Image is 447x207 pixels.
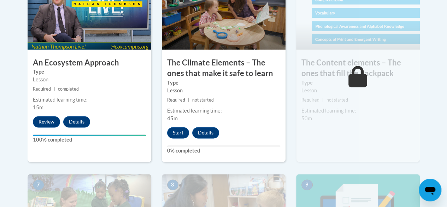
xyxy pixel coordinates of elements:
[33,76,146,84] div: Lesson
[301,97,319,103] span: Required
[167,79,280,87] label: Type
[167,97,185,103] span: Required
[33,96,146,104] div: Estimated learning time:
[192,97,214,103] span: not started
[167,127,189,138] button: Start
[327,97,348,103] span: not started
[301,87,414,94] div: Lesson
[167,179,178,190] span: 8
[301,79,414,87] label: Type
[301,179,313,190] span: 9
[296,57,420,79] h3: The Content elements – The ones that fill the backpack
[33,179,44,190] span: 7
[58,86,79,92] span: completed
[322,97,324,103] span: |
[54,86,55,92] span: |
[33,116,60,127] button: Review
[301,107,414,115] div: Estimated learning time:
[33,104,43,110] span: 15m
[419,179,441,201] iframe: Button to launch messaging window
[167,147,280,155] label: 0% completed
[167,107,280,115] div: Estimated learning time:
[33,136,146,144] label: 100% completed
[301,115,312,121] span: 50m
[33,134,146,136] div: Your progress
[33,86,51,92] span: Required
[167,87,280,94] div: Lesson
[192,127,219,138] button: Details
[63,116,90,127] button: Details
[33,68,146,76] label: Type
[28,57,151,68] h3: An Ecosystem Approach
[188,97,189,103] span: |
[167,115,178,121] span: 45m
[162,57,286,79] h3: The Climate Elements – The ones that make it safe to learn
